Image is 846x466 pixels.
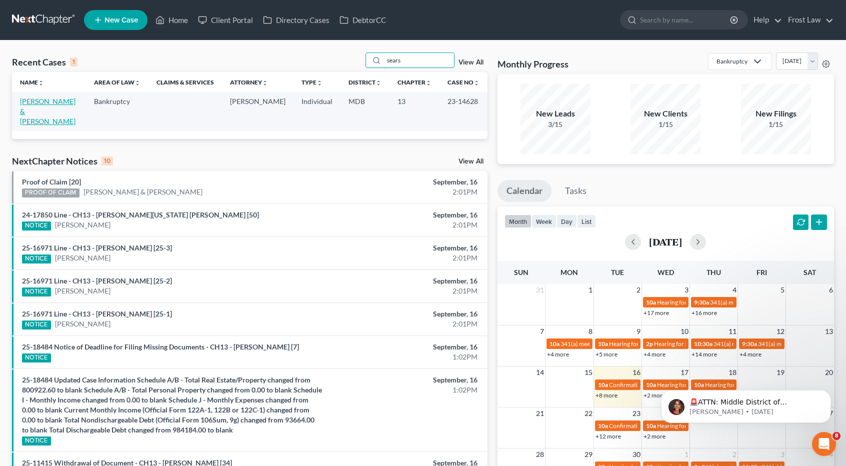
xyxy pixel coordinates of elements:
[583,366,593,378] span: 15
[222,92,293,130] td: [PERSON_NAME]
[134,80,140,86] i: unfold_more
[384,53,454,67] input: Search by name...
[716,57,747,65] div: Bankruptcy
[560,268,578,276] span: Mon
[691,350,717,358] a: +14 more
[683,284,689,296] span: 3
[646,298,656,306] span: 10a
[609,340,687,347] span: Hearing for [PERSON_NAME]
[731,448,737,460] span: 2
[332,319,477,329] div: 2:01PM
[535,448,545,460] span: 28
[694,340,712,347] span: 10:30a
[828,284,834,296] span: 6
[497,180,551,202] a: Calendar
[635,284,641,296] span: 2
[556,180,595,202] a: Tasks
[20,97,75,125] a: [PERSON_NAME] & [PERSON_NAME]
[514,268,528,276] span: Sun
[70,57,77,66] div: 1
[22,375,322,434] a: 25-18484 Updated Case Information Schedule A/B - Total Real Estate/Property changed from 800922.6...
[332,309,477,319] div: September, 16
[657,268,674,276] span: Wed
[803,268,816,276] span: Sat
[587,325,593,337] span: 8
[22,309,172,318] a: 25-16971 Line - CH13 - [PERSON_NAME] [25-1]
[556,214,577,228] button: day
[332,385,477,395] div: 1:02PM
[640,10,731,29] input: Search by name...
[55,220,110,230] a: [PERSON_NAME]
[595,432,621,440] a: +12 more
[22,436,51,445] div: NOTICE
[293,92,340,130] td: Individual
[549,340,559,347] span: 10a
[20,78,44,86] a: Nameunfold_more
[22,221,51,230] div: NOTICE
[710,298,806,306] span: 341(a) meeting for [PERSON_NAME]
[340,92,389,130] td: MDB
[332,243,477,253] div: September, 16
[55,319,110,329] a: [PERSON_NAME]
[595,350,617,358] a: +5 more
[631,366,641,378] span: 16
[587,284,593,296] span: 1
[783,11,833,29] a: Frost Law
[375,80,381,86] i: unfold_more
[775,366,785,378] span: 19
[727,366,737,378] span: 18
[560,340,657,347] span: 341(a) meeting for [PERSON_NAME]
[458,158,483,165] a: View All
[832,432,840,440] span: 8
[332,375,477,385] div: September, 16
[332,342,477,352] div: September, 16
[741,108,811,119] div: New Filings
[731,284,737,296] span: 4
[332,210,477,220] div: September, 16
[150,11,193,29] a: Home
[55,253,110,263] a: [PERSON_NAME]
[535,366,545,378] span: 14
[646,369,846,439] iframe: Intercom notifications message
[779,284,785,296] span: 5
[583,448,593,460] span: 29
[824,366,834,378] span: 20
[539,325,545,337] span: 7
[316,80,322,86] i: unfold_more
[148,72,222,92] th: Claims & Services
[535,284,545,296] span: 31
[598,340,608,347] span: 10a
[657,298,735,306] span: Hearing for [PERSON_NAME]
[348,78,381,86] a: Districtunfold_more
[649,236,682,247] h2: [DATE]
[691,309,717,316] a: +16 more
[654,340,732,347] span: Hearing for [PERSON_NAME]
[22,342,299,351] a: 25-18484 Notice of Deadline for Filing Missing Documents - CH13 - [PERSON_NAME] [7]
[497,58,568,70] h3: Monthly Progress
[694,298,709,306] span: 9:30a
[598,381,608,388] span: 10a
[583,407,593,419] span: 22
[101,156,113,165] div: 10
[598,422,608,429] span: 10a
[609,422,722,429] span: Confirmation hearing for [PERSON_NAME]
[83,187,202,197] a: [PERSON_NAME] & [PERSON_NAME]
[727,325,737,337] span: 11
[824,325,834,337] span: 13
[12,155,113,167] div: NextChapter Notices
[775,325,785,337] span: 12
[609,381,770,388] span: Confirmation hearing for [PERSON_NAME] [PERSON_NAME]
[635,325,641,337] span: 9
[22,210,259,219] a: 24-17850 Line - CH13 - [PERSON_NAME][US_STATE] [PERSON_NAME] [50]
[258,11,334,29] a: Directory Cases
[611,268,624,276] span: Tue
[643,432,665,440] a: +2 more
[631,407,641,419] span: 23
[193,11,258,29] a: Client Portal
[439,92,487,130] td: 23-14628
[22,254,51,263] div: NOTICE
[679,366,689,378] span: 17
[22,320,51,329] div: NOTICE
